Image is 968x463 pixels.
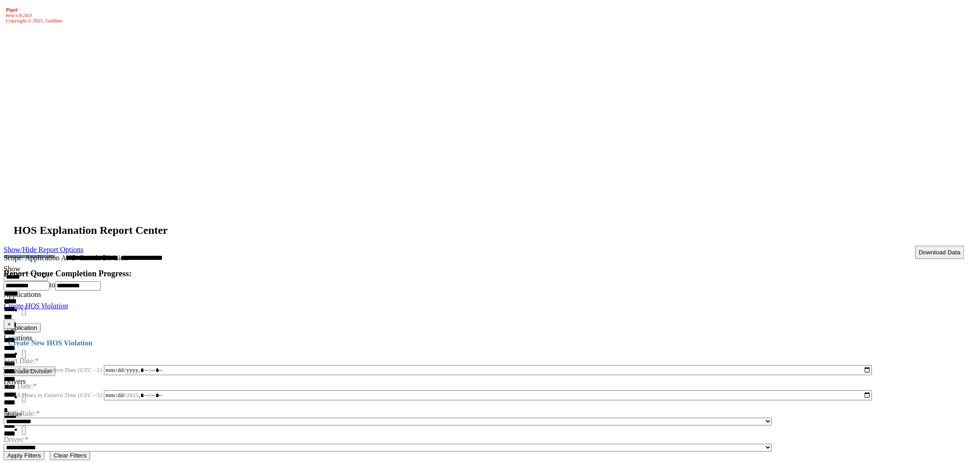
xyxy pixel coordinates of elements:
[4,269,964,279] h4: Report Queue Completion Progress:
[4,370,37,390] label: End Date:*
[4,319,15,329] button: ×
[6,7,17,12] b: Pepsi
[4,265,20,273] label: Show
[4,334,32,342] label: Locations
[4,406,40,417] label: HOS Rule:*
[4,243,83,256] a: Show/Hide Report Options
[4,323,41,333] button: Application
[4,302,68,310] a: Create HOS Violation
[4,432,28,443] label: Driver:*
[50,451,90,460] button: Change Filter Options
[4,345,39,365] label: Start Date:*
[14,224,964,237] h2: HOS Explanation Report Center
[6,12,32,18] i: beta v.8.24.0
[4,254,128,262] span: Scope: Application AND Canada Division
[4,291,41,298] label: Applications
[4,339,964,347] h4: Create New HOS Violation
[6,7,964,23] div: Copyright © 2025, Gridline
[13,366,102,373] span: All Times in Eastern Time (UTC - 5)
[4,451,44,460] button: Change Filter Options
[13,392,102,398] span: All Times in Eastern Time (UTC - 5)
[49,281,55,289] span: to
[915,246,964,259] button: Download Data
